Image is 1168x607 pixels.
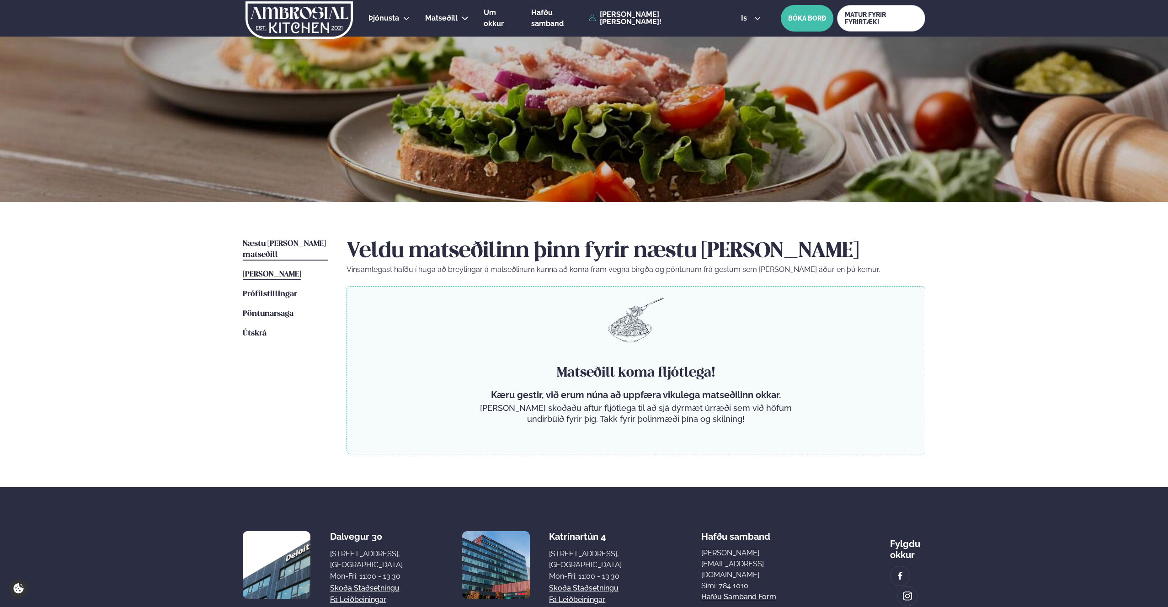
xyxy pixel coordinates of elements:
[462,531,530,599] img: image alt
[347,264,925,275] p: Vinsamlegast hafðu í huga að breytingar á matseðlinum kunna að koma fram vegna birgða og pöntunum...
[589,11,720,26] a: [PERSON_NAME] [PERSON_NAME]!
[741,15,750,22] span: is
[330,548,403,570] div: [STREET_ADDRESS], [GEOGRAPHIC_DATA]
[549,548,622,570] div: [STREET_ADDRESS], [GEOGRAPHIC_DATA]
[476,389,795,400] p: Kæru gestir, við erum núna að uppfæra vikulega matseðilinn okkar.
[549,531,622,542] div: Katrínartún 4
[243,531,310,599] img: image alt
[890,531,925,560] div: Fylgdu okkur
[549,583,619,594] a: Skoða staðsetningu
[895,571,905,581] img: image alt
[245,1,354,39] img: logo
[837,5,925,32] a: MATUR FYRIR FYRIRTÆKI
[243,289,297,300] a: Prófílstillingar
[368,14,399,22] span: Þjónusta
[898,586,917,606] a: image alt
[243,330,267,337] span: Útskrá
[9,579,28,598] a: Cookie settings
[701,524,770,542] span: Hafðu samband
[484,7,516,29] a: Um okkur
[368,13,399,24] a: Þjónusta
[476,364,795,382] h4: Matseðill koma fljótlega!
[425,13,458,24] a: Matseðill
[608,298,664,342] img: pasta
[243,290,297,298] span: Prófílstillingar
[330,531,403,542] div: Dalvegur 30
[549,571,622,582] div: Mon-Fri: 11:00 - 13:30
[243,269,301,280] a: [PERSON_NAME]
[902,591,912,602] img: image alt
[891,566,910,586] a: image alt
[243,310,293,318] span: Pöntunarsaga
[243,328,267,339] a: Útskrá
[243,309,293,319] a: Pöntunarsaga
[531,7,584,29] a: Hafðu samband
[781,5,833,32] button: BÓKA BORÐ
[476,403,795,425] p: [PERSON_NAME] skoðaðu aftur fljótlega til að sjá dýrmæt úrræði sem við höfum undirbúið fyrir þig....
[734,15,768,22] button: is
[701,548,811,580] a: [PERSON_NAME][EMAIL_ADDRESS][DOMAIN_NAME]
[330,583,400,594] a: Skoða staðsetningu
[243,239,328,261] a: Næstu [PERSON_NAME] matseðill
[701,591,776,602] a: Hafðu samband form
[330,571,403,582] div: Mon-Fri: 11:00 - 13:30
[701,580,811,591] p: Sími: 784 1010
[243,271,301,278] span: [PERSON_NAME]
[425,14,458,22] span: Matseðill
[347,239,925,264] h2: Veldu matseðilinn þinn fyrir næstu [PERSON_NAME]
[330,594,386,605] a: Fá leiðbeiningar
[549,594,605,605] a: Fá leiðbeiningar
[484,8,504,28] span: Um okkur
[243,240,326,259] span: Næstu [PERSON_NAME] matseðill
[531,8,564,28] span: Hafðu samband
